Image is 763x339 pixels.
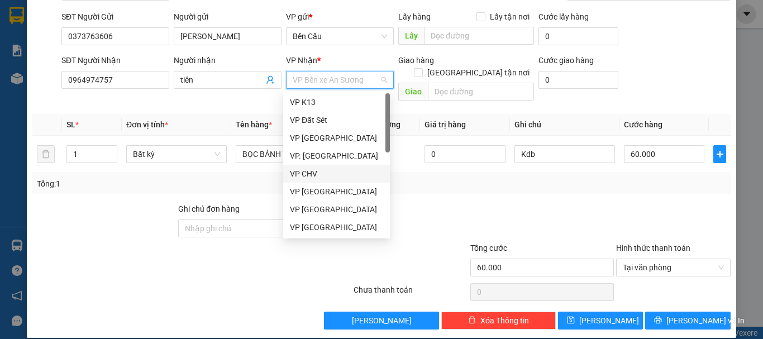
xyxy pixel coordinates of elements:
th: Ghi chú [510,114,619,136]
button: [PERSON_NAME] [324,312,438,330]
span: delete [468,316,476,325]
div: VP Tây Ninh [283,183,390,200]
div: Tổng: 1 [37,178,295,190]
input: Ghi Chú [514,145,615,163]
span: VPBC1208250003 [56,71,118,79]
div: VP [GEOGRAPHIC_DATA] [290,221,383,233]
span: Bất kỳ [133,146,220,163]
span: [PERSON_NAME] và In [666,314,745,327]
input: Cước lấy hàng [538,27,618,45]
div: VP Đất Sét [290,114,383,126]
span: Giao [398,83,428,101]
span: printer [654,316,662,325]
label: Hình thức thanh toán [616,243,690,252]
div: VP gửi [286,11,394,23]
span: Tại văn phòng [623,259,724,276]
span: Giao hàng [398,56,434,65]
div: VP [GEOGRAPHIC_DATA] [290,132,383,144]
div: VP Tân Biên [283,200,390,218]
span: SL [66,120,75,129]
span: [PERSON_NAME] [579,314,639,327]
span: Lấy hàng [398,12,431,21]
button: delete [37,145,55,163]
span: user-add [266,75,275,84]
span: Tổng cước [470,243,507,252]
div: VP [GEOGRAPHIC_DATA] [290,185,383,198]
span: In ngày: [3,81,68,88]
input: Dọc đường [424,27,534,45]
div: VP. [GEOGRAPHIC_DATA] [290,150,383,162]
span: Cước hàng [624,120,662,129]
input: 0 [425,145,505,163]
span: VP Bến xe An Sương [293,71,387,88]
div: VP Giang Tân [283,218,390,236]
span: Hotline: 19001152 [88,50,137,56]
input: Ghi chú đơn hàng [178,219,322,237]
input: Cước giao hàng [538,71,618,89]
div: VP K13 [283,93,390,111]
div: VP K13 [290,96,383,108]
span: Xóa Thông tin [480,314,529,327]
button: save[PERSON_NAME] [558,312,643,330]
div: VP [GEOGRAPHIC_DATA] [290,203,383,216]
button: plus [713,145,726,163]
span: [GEOGRAPHIC_DATA] tận nơi [423,66,534,79]
div: Người nhận [174,54,282,66]
div: SĐT Người Gửi [61,11,169,23]
label: Cước lấy hàng [538,12,589,21]
span: [PERSON_NAME]: [3,72,118,79]
span: Bến xe [GEOGRAPHIC_DATA] [88,18,150,32]
img: logo [4,7,54,56]
span: save [567,316,575,325]
span: Tên hàng [236,120,272,129]
div: VP Đất Sét [283,111,390,129]
span: Lấy [398,27,424,45]
div: Chưa thanh toán [352,284,469,303]
div: VP. Đồng Phước [283,147,390,165]
div: VP Phước Đông [283,129,390,147]
div: Người gửi [174,11,282,23]
div: SĐT Người Nhận [61,54,169,66]
strong: ĐỒNG PHƯỚC [88,6,153,16]
span: [PERSON_NAME] [352,314,412,327]
div: VP CHV [283,165,390,183]
div: VP CHV [290,168,383,180]
span: 09:16:57 [DATE] [25,81,68,88]
span: ----------------------------------------- [30,60,137,69]
span: Lấy tận nơi [485,11,534,23]
button: deleteXóa Thông tin [441,312,556,330]
label: Cước giao hàng [538,56,594,65]
span: 01 Võ Văn Truyện, KP.1, Phường 2 [88,34,154,47]
span: Bến Cầu [293,28,387,45]
span: plus [714,150,726,159]
span: Giá trị hàng [425,120,466,129]
span: Đơn vị tính [126,120,168,129]
button: printer[PERSON_NAME] và In [645,312,731,330]
label: Ghi chú đơn hàng [178,204,240,213]
span: VP Nhận [286,56,317,65]
input: Dọc đường [428,83,534,101]
input: VD: Bàn, Ghế [236,145,336,163]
